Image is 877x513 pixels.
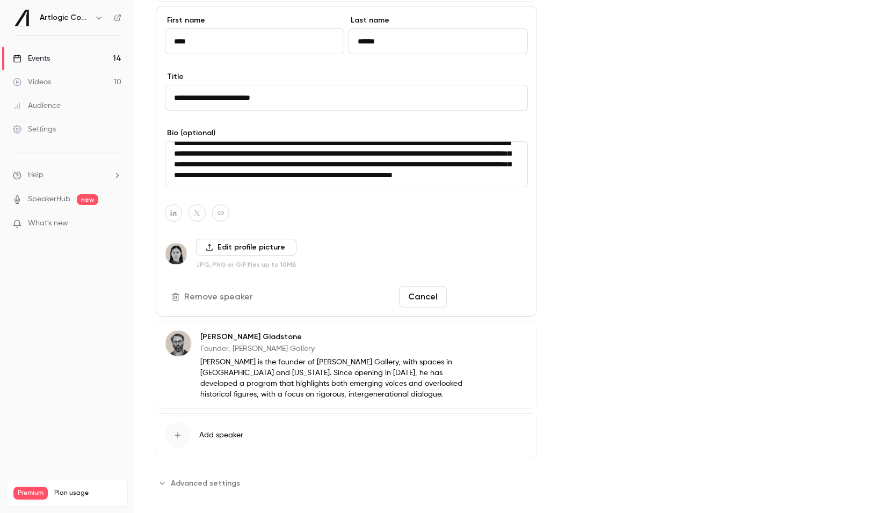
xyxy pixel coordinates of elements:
[40,12,90,23] h6: Artlogic Connect 2025
[165,71,528,82] label: Title
[77,194,98,205] span: new
[200,343,467,354] p: Founder, [PERSON_NAME] Gallery
[28,194,70,205] a: SpeakerHub
[13,124,56,135] div: Settings
[200,357,467,400] p: [PERSON_NAME] is the founder of [PERSON_NAME] Gallery, with spaces in [GEOGRAPHIC_DATA] and [US_S...
[13,100,61,111] div: Audience
[165,15,344,26] label: First name
[165,286,262,307] button: Remove speaker
[156,474,247,492] button: Advanced settings
[108,219,121,229] iframe: Noticeable Trigger
[54,489,121,497] span: Plan usage
[349,15,528,26] label: Last name
[156,474,537,492] section: Advanced settings
[13,77,51,87] div: Videos
[28,218,68,229] span: What's new
[196,239,296,256] label: Edit profile picture
[200,332,467,342] p: [PERSON_NAME] Gladstone
[199,430,243,441] span: Add speaker
[165,243,187,265] img: Rose Easton
[196,260,296,269] p: JPG, PNG or GIF files up to 10MB
[28,170,44,181] span: Help
[156,413,537,457] button: Add speaker
[399,286,447,307] button: Cancel
[451,286,528,307] button: Save changes
[13,487,48,500] span: Premium
[13,170,121,181] li: help-dropdown-opener
[171,478,240,489] span: Advanced settings
[13,53,50,64] div: Events
[165,128,528,138] label: Bio (optional)
[165,331,191,356] img: Sebastian Gladstone
[13,9,31,26] img: Artlogic Connect 2025
[156,321,537,409] div: Sebastian Gladstone[PERSON_NAME] GladstoneFounder, [PERSON_NAME] Gallery[PERSON_NAME] is the foun...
